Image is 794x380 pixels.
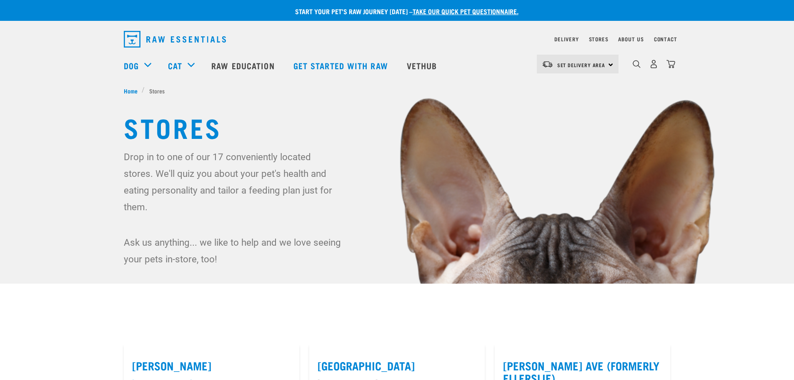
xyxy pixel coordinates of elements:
[666,60,675,68] img: home-icon@2x.png
[413,9,518,13] a: take our quick pet questionnaire.
[557,63,606,66] span: Set Delivery Area
[124,86,138,95] span: Home
[649,60,658,68] img: user.png
[124,112,671,142] h1: Stores
[542,60,553,68] img: van-moving.png
[633,60,641,68] img: home-icon-1@2x.png
[124,86,142,95] a: Home
[589,38,609,40] a: Stores
[318,359,476,372] label: [GEOGRAPHIC_DATA]
[124,234,343,267] p: Ask us anything... we like to help and we love seeing your pets in-store, too!
[285,49,398,82] a: Get started with Raw
[124,59,139,72] a: Dog
[124,148,343,215] p: Drop in to one of our 17 conveniently located stores. We'll quiz you about your pet's health and ...
[124,31,226,48] img: Raw Essentials Logo
[132,359,291,372] label: [PERSON_NAME]
[117,28,677,51] nav: dropdown navigation
[124,86,671,95] nav: breadcrumbs
[618,38,644,40] a: About Us
[398,49,448,82] a: Vethub
[203,49,285,82] a: Raw Education
[654,38,677,40] a: Contact
[168,59,182,72] a: Cat
[554,38,579,40] a: Delivery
